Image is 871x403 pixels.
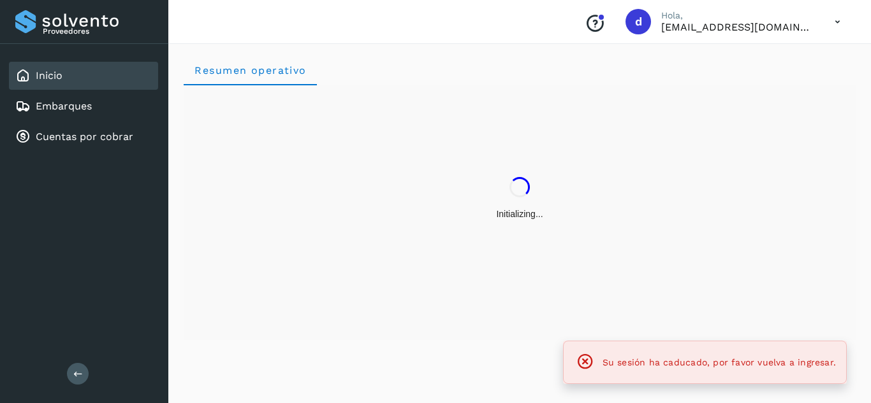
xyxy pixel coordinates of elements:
[36,69,62,81] a: Inicio
[9,92,158,120] div: Embarques
[661,10,814,21] p: Hola,
[661,21,814,33] p: daniel3129@outlook.com
[194,64,307,76] span: Resumen operativo
[36,131,133,143] a: Cuentas por cobrar
[43,27,153,36] p: Proveedores
[9,123,158,151] div: Cuentas por cobrar
[603,357,836,367] span: Su sesión ha caducado, por favor vuelva a ingresar.
[9,62,158,90] div: Inicio
[36,100,92,112] a: Embarques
